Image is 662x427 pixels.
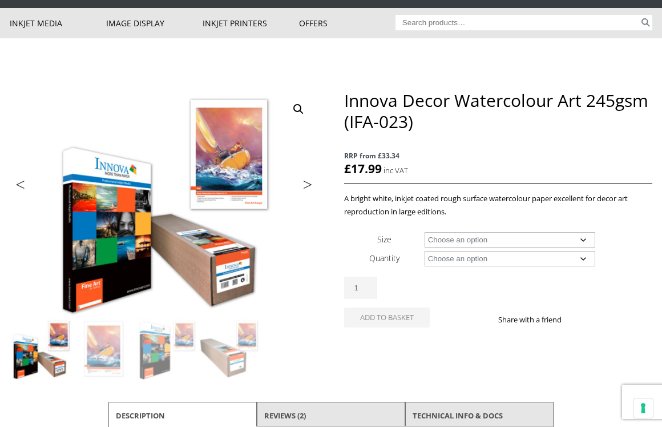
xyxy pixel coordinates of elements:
button: Your consent preferences for tracking technologies [633,398,653,418]
button: Search [639,15,652,30]
span: £ [344,161,351,177]
img: Innova Decor Watercolour Art 245gsm (IFA-023) - Image 2 [73,318,135,380]
input: Product quantity [344,277,377,299]
img: twitter sharing button [589,315,598,324]
a: Inkjet Media [10,8,106,38]
a: Reviews (2) [264,405,306,426]
h1: Innova Decor Watercolour Art 245gsm (IFA-023) [344,90,652,132]
a: TECHNICAL INFO & DOCS [413,405,503,426]
label: Size [377,234,391,245]
img: Innova Decor Watercolour Art 245gsm (IFA-023) - Image 3 [136,318,197,380]
a: Image Display [106,8,203,38]
button: Add to basket [344,308,430,328]
img: facebook sharing button [575,315,584,324]
img: Innova Decor Watercolour Art 245gsm (IFA-023) - Image 4 [199,318,260,380]
label: Quantity [369,253,399,264]
p: A bright white, inkjet coated rough surface watercolour paper excellent for decor art reproductio... [344,192,652,218]
img: email sharing button [603,315,612,324]
p: Share with a friend [498,313,575,326]
span: RRP from £33.34 [344,149,652,162]
img: Innova Decor Watercolour Art 245gsm (IFA-023) [10,90,318,318]
a: Offers [299,8,395,38]
bdi: 17.99 [344,161,382,177]
a: Description [116,405,165,426]
input: Search products… [395,15,640,30]
a: Inkjet Printers [203,8,299,38]
img: Innova Decor Watercolour Art 245gsm (IFA-023) [10,318,72,380]
a: View full-screen image gallery [288,99,309,119]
